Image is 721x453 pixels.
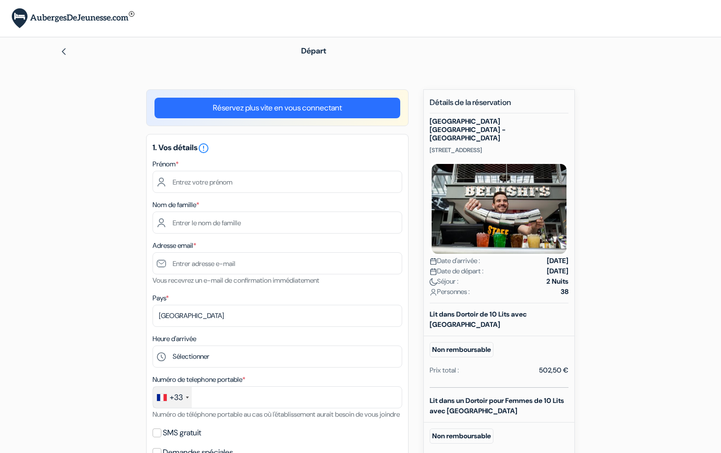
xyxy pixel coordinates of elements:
[153,276,319,285] small: Vous recevrez un e-mail de confirmation immédiatement
[430,310,527,329] b: Lit dans Dortoir de 10 Lits avec [GEOGRAPHIC_DATA]
[12,8,134,28] img: AubergesDeJeunesse.com
[430,278,437,286] img: moon.svg
[153,240,196,251] label: Adresse email
[430,365,459,375] div: Prix total :
[154,98,400,118] a: Réservez plus vite en vous connectant
[430,98,568,113] h5: Détails de la réservation
[153,142,402,154] h5: 1. Vos détails
[430,396,564,415] b: Lit dans un Dortoir pour Femmes de 10 Lits avec [GEOGRAPHIC_DATA]
[539,365,568,375] div: 502,50 €
[170,392,183,403] div: +33
[163,426,201,440] label: SMS gratuit
[153,200,199,210] label: Nom de famille
[430,268,437,275] img: calendar.svg
[153,212,402,234] input: Entrer le nom de famille
[153,374,245,385] label: Numéro de telephone portable
[430,276,459,287] span: Séjour :
[430,256,480,266] span: Date d'arrivée :
[430,117,568,142] h5: [GEOGRAPHIC_DATA] [GEOGRAPHIC_DATA] - [GEOGRAPHIC_DATA]
[153,159,179,169] label: Prénom
[198,142,209,154] i: error_outline
[430,266,484,276] span: Date de départ :
[430,146,568,154] p: [STREET_ADDRESS]
[430,289,437,296] img: user_icon.svg
[60,48,68,55] img: left_arrow.svg
[153,387,192,408] div: France: +33
[546,276,568,287] strong: 2 Nuits
[430,258,437,265] img: calendar.svg
[153,252,402,274] input: Entrer adresse e-mail
[430,428,493,444] small: Non remboursable
[153,410,400,419] small: Numéro de téléphone portable au cas où l'établissement aurait besoin de vous joindre
[153,171,402,193] input: Entrez votre prénom
[561,287,568,297] strong: 38
[430,287,470,297] span: Personnes :
[198,142,209,153] a: error_outline
[153,293,169,303] label: Pays
[430,342,493,357] small: Non remboursable
[153,334,196,344] label: Heure d'arrivée
[301,46,326,56] span: Départ
[547,256,568,266] strong: [DATE]
[547,266,568,276] strong: [DATE]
